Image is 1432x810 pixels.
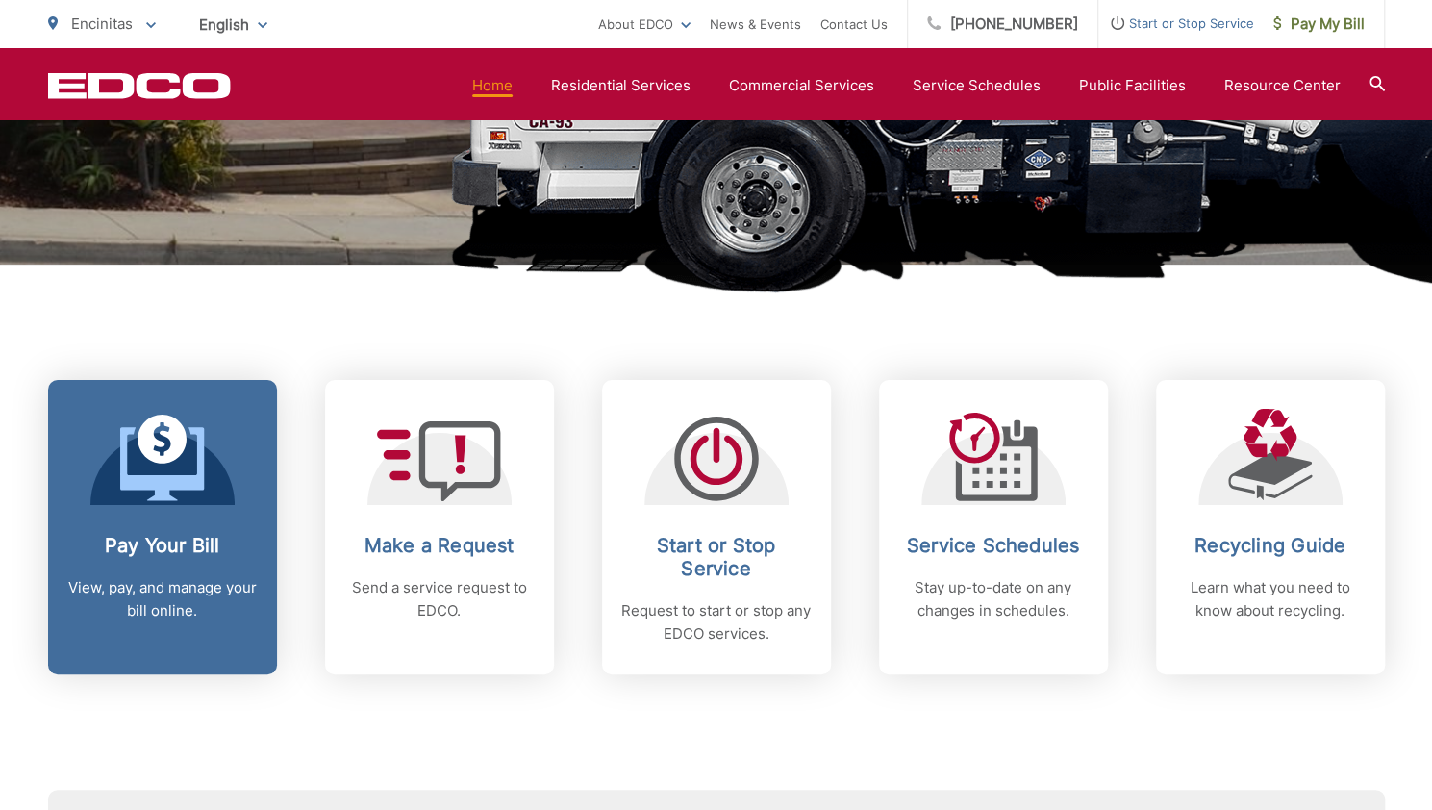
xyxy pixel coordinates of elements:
span: Pay My Bill [1273,13,1365,36]
a: Resource Center [1224,74,1341,97]
a: Residential Services [551,74,691,97]
a: News & Events [710,13,801,36]
a: Commercial Services [729,74,874,97]
a: EDCD logo. Return to the homepage. [48,72,231,99]
p: View, pay, and manage your bill online. [67,576,258,622]
h2: Pay Your Bill [67,534,258,557]
a: Service Schedules [913,74,1041,97]
a: Service Schedules Stay up-to-date on any changes in schedules. [879,380,1108,674]
p: Request to start or stop any EDCO services. [621,599,812,645]
span: Encinitas [71,14,133,33]
h2: Start or Stop Service [621,534,812,580]
a: Recycling Guide Learn what you need to know about recycling. [1156,380,1385,674]
h2: Make a Request [344,534,535,557]
a: Home [472,74,513,97]
h2: Recycling Guide [1175,534,1366,557]
h2: Service Schedules [898,534,1089,557]
a: Contact Us [820,13,888,36]
a: Pay Your Bill View, pay, and manage your bill online. [48,380,277,674]
p: Send a service request to EDCO. [344,576,535,622]
a: About EDCO [598,13,691,36]
span: English [185,8,282,41]
p: Learn what you need to know about recycling. [1175,576,1366,622]
p: Stay up-to-date on any changes in schedules. [898,576,1089,622]
a: Make a Request Send a service request to EDCO. [325,380,554,674]
a: Public Facilities [1079,74,1186,97]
